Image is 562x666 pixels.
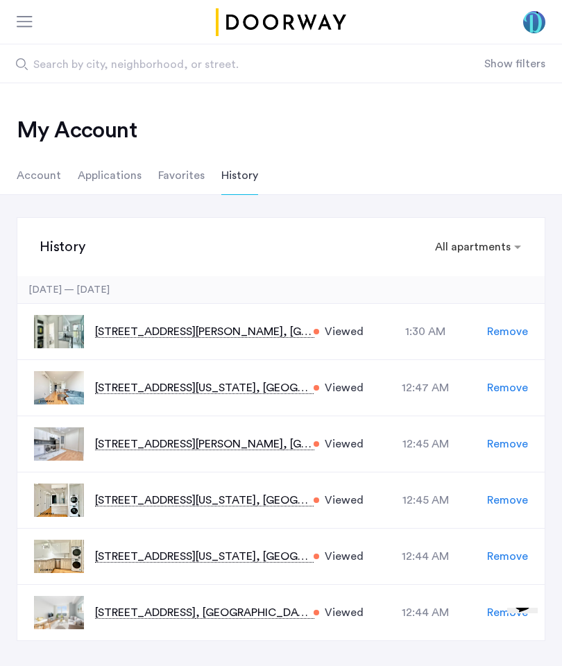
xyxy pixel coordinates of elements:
[523,11,545,33] img: user
[502,608,548,652] iframe: chat widget
[364,379,487,396] div: 12:47 AM
[487,323,528,340] span: Remove
[158,156,205,195] li: Favorites
[325,379,364,396] span: Viewed
[34,427,84,461] img: apartment
[213,8,349,36] img: logo
[34,484,84,517] img: apartment
[487,436,528,452] span: Remove
[364,323,487,340] div: 1:30 AM
[78,156,142,195] li: Applications
[17,276,545,304] div: [DATE] — [DATE]
[34,540,84,573] img: apartment
[213,8,349,36] a: Cazamio logo
[34,315,84,348] img: apartment
[364,548,487,565] div: 12:44 AM
[34,596,84,629] img: apartment
[487,548,528,565] span: Remove
[17,117,545,144] h2: My Account
[325,323,364,340] span: Viewed
[364,436,487,452] div: 12:45 AM
[487,379,528,396] span: Remove
[364,492,487,509] div: 12:45 AM
[484,55,545,72] button: Show or hide filters
[34,371,84,404] img: apartment
[487,604,528,621] span: Remove
[325,492,364,509] span: Viewed
[33,56,420,73] span: Search by city, neighborhood, or street.
[325,548,364,565] span: Viewed
[364,604,487,621] div: 12:44 AM
[325,604,364,621] span: Viewed
[487,492,528,509] span: Remove
[221,156,258,195] li: History
[40,237,85,257] h3: History
[17,156,61,195] li: Account
[325,436,364,452] span: Viewed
